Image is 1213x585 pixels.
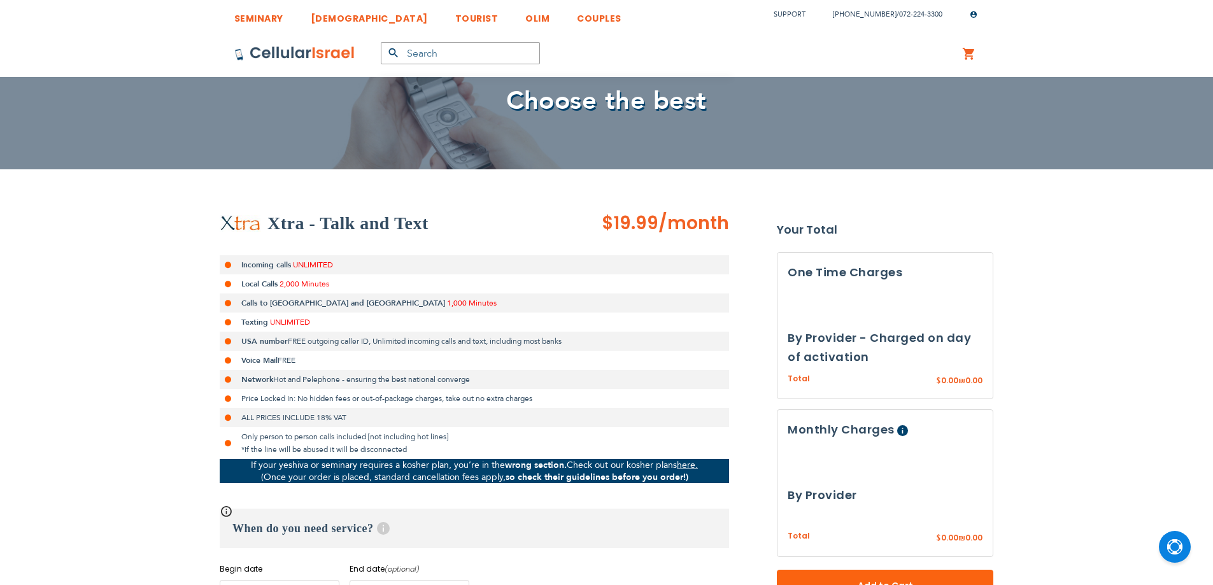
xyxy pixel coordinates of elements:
[241,298,445,308] strong: Calls to [GEOGRAPHIC_DATA] and [GEOGRAPHIC_DATA]
[525,3,550,27] a: OLIM
[820,5,942,24] li: /
[788,263,982,282] h3: One Time Charges
[241,336,288,346] strong: USA number
[965,375,982,386] span: 0.00
[897,426,908,437] span: Help
[278,355,295,365] span: FREE
[220,563,339,575] label: Begin date
[220,509,729,548] h3: When do you need service?
[788,373,810,385] span: Total
[602,211,658,236] span: $19.99
[293,260,333,270] span: UNLIMITED
[506,471,688,483] strong: so check their guidelines before you order!)
[788,422,895,438] span: Monthly Charges
[234,46,355,61] img: Cellular Israel Logo
[273,374,470,384] span: Hot and Pelephone - ensuring the best national converge
[941,533,958,544] span: 0.00
[936,533,941,545] span: $
[267,211,429,236] h2: Xtra - Talk and Text
[965,533,982,544] span: 0.00
[350,563,469,575] label: End date
[220,427,729,459] li: Only person to person calls included [not including hot lines] *If the line will be abused it wil...
[899,10,942,19] a: 072-224-3300
[241,374,273,384] strong: Network
[311,3,428,27] a: [DEMOGRAPHIC_DATA]
[447,298,497,308] span: 1,000 Minutes
[234,3,283,27] a: SEMINARY
[270,317,310,327] span: UNLIMITED
[936,376,941,387] span: $
[455,3,499,27] a: TOURIST
[774,10,805,19] a: Support
[241,260,291,270] strong: Incoming calls
[220,215,261,232] img: Xtra - Talk & Text
[385,564,420,574] i: (optional)
[788,328,982,367] h3: By Provider - Charged on day of activation
[241,279,278,289] strong: Local Calls
[381,42,540,64] input: Search
[788,486,982,505] h3: By Provider
[241,317,268,327] strong: Texting
[220,459,729,483] p: If your yeshiva or seminary requires a kosher plan, you’re in the Check out our kosher plans (Onc...
[958,376,965,387] span: ₪
[941,375,958,386] span: 0.00
[220,408,729,427] li: ALL PRICES INCLUDE 18% VAT
[220,389,729,408] li: Price Locked In: No hidden fees or out-of-package charges, take out no extra charges
[280,279,329,289] span: 2,000 Minutes
[958,533,965,545] span: ₪
[377,522,390,535] span: Help
[505,459,567,471] strong: wrong section.
[506,83,707,118] span: Choose the best
[658,211,729,236] span: /month
[577,3,621,27] a: COUPLES
[833,10,897,19] a: [PHONE_NUMBER]
[677,459,698,471] a: here.
[788,531,810,543] span: Total
[241,355,278,365] strong: Voice Mail
[777,220,993,239] strong: Your Total
[288,336,562,346] span: FREE outgoing caller ID, Unlimited incoming calls and text, including most banks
